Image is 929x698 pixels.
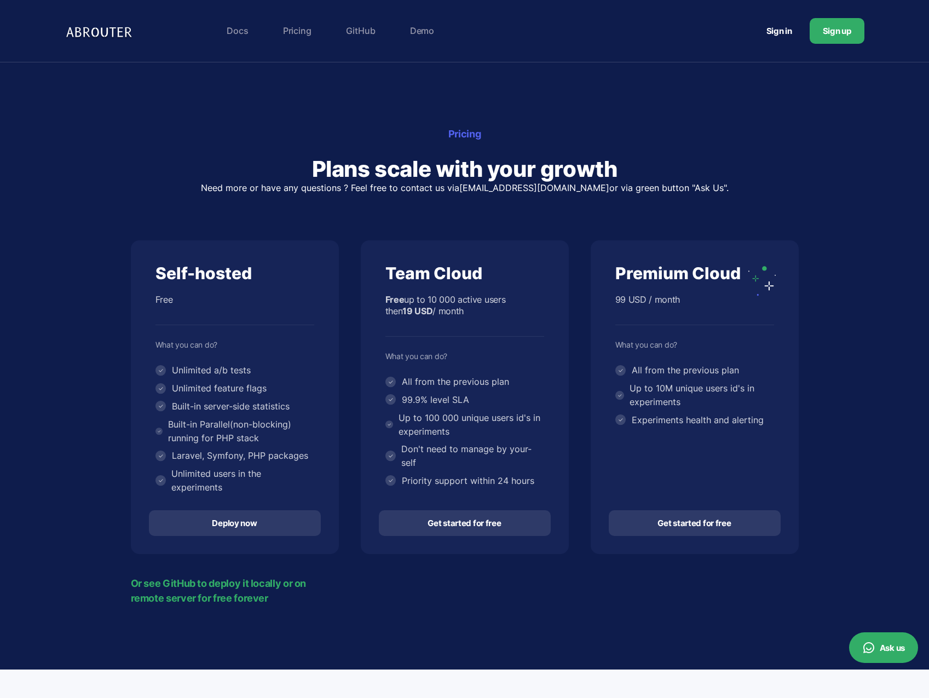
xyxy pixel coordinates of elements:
b: 19 USD [402,305,432,316]
li: Up to 10M unique users id's in experiments [615,382,774,409]
a: Pricing [278,20,317,42]
div: Pricing [131,126,799,141]
li: Don't need to manage by your-self [385,442,544,470]
a: Get started for free [609,510,781,536]
li: Laravel, Symfony, PHP packages [155,449,314,463]
a: Docs [221,20,253,42]
div: What you can do? [615,340,774,350]
li: All from the previous plan [385,375,544,389]
a: Get started for free [379,510,551,536]
li: Unlimited feature flags [155,382,314,395]
li: Built-in server-side statistics [155,400,314,413]
div: Premium Cloud [615,263,774,284]
img: Logo [65,20,136,42]
p: Need more or have any questions ? Feel free to contact us via or via green button "Ask Us". [131,183,799,192]
li: Up to 100 000 unique users id's in experiments [385,411,544,439]
span: Or see GitHub to deploy it locally or on remote server for free forever [131,576,330,605]
a: Demo [405,20,440,42]
div: up to 10 000 active users then / month [385,294,544,337]
div: What you can do? [155,340,314,350]
li: Experiments health and alerting [615,413,774,427]
li: Unlimited users in the experiments [155,467,314,494]
div: Free [155,294,314,325]
li: Priority support within 24 hours [385,474,544,488]
li: Unlimited a/b tests [155,364,314,377]
a: [EMAIL_ADDRESS][DOMAIN_NAME] [459,182,609,193]
a: Sign up [810,18,864,44]
div: Team Cloud [385,263,544,284]
h2: Plans scale with your growth [131,155,799,183]
li: 99.9% level SLA [385,393,544,407]
a: Deploy now [149,510,321,536]
b: Free [385,294,405,305]
a: Sign in [753,21,805,41]
div: Self-hosted [155,263,314,284]
div: 99 USD / month [615,294,774,325]
a: GitHub [341,20,381,42]
li: All from the previous plan [615,364,774,377]
button: Ask us [849,632,918,663]
div: What you can do? [385,351,544,361]
a: Or see GitHub to deploy it locally or on remote server for free forever [131,576,339,605]
li: Built-in Parallel(non-blocking) running for PHP stack [155,418,314,445]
